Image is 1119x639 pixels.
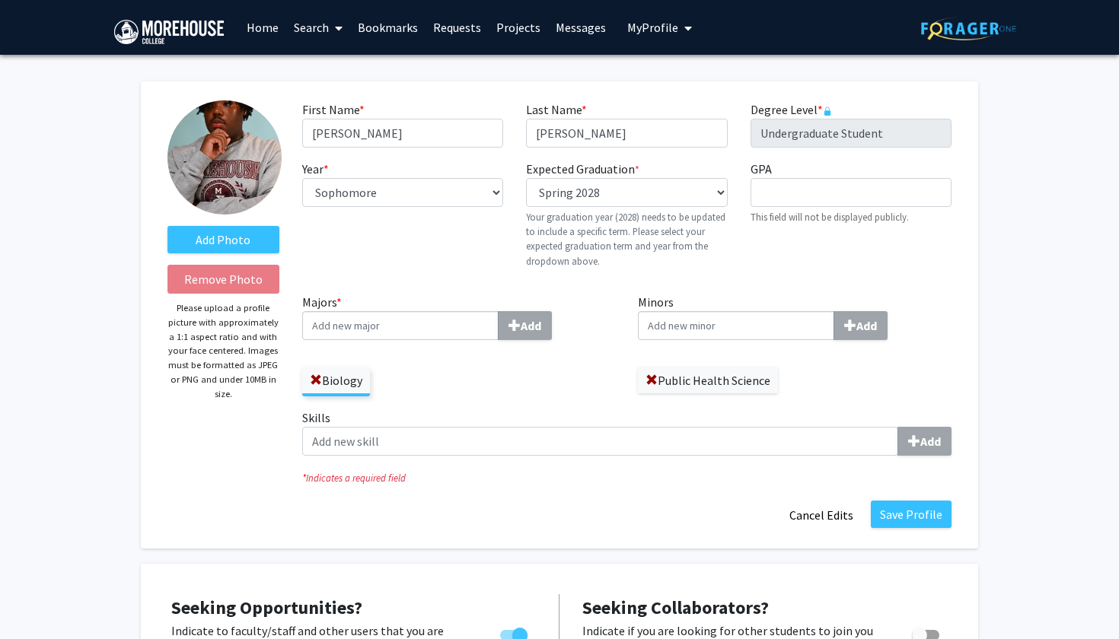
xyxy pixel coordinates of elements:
[751,100,832,119] label: Degree Level
[548,1,614,54] a: Messages
[498,311,552,340] button: Majors*
[302,160,329,178] label: Year
[526,210,727,269] p: Your graduation year (2028) needs to be updated to include a specific term. Please select your ex...
[302,293,616,340] label: Majors
[489,1,548,54] a: Projects
[823,106,832,116] svg: This information is provided and automatically updated by Morehouse College and is not editable o...
[920,434,941,449] b: Add
[302,471,952,485] i: Indicates a required field
[526,160,639,178] label: Expected Graduation
[582,596,769,619] span: Seeking Collaborators?
[779,501,863,529] button: Cancel Edits
[171,596,362,619] span: Seeking Opportunities?
[302,427,898,456] input: SkillsAdd
[167,100,282,215] img: Profile Picture
[638,311,834,340] input: MinorsAdd
[302,367,370,393] label: Biology
[834,311,888,340] button: Minors
[856,318,877,333] b: Add
[11,571,65,628] iframe: Chat
[239,1,286,54] a: Home
[167,265,279,294] button: Remove Photo
[114,20,224,44] img: Morehouse College Logo
[638,367,778,393] label: Public Health Science
[751,160,772,178] label: GPA
[638,293,952,340] label: Minors
[426,1,489,54] a: Requests
[167,301,279,401] p: Please upload a profile picture with approximately a 1:1 aspect ratio and with your face centered...
[526,100,587,119] label: Last Name
[167,226,279,253] label: AddProfile Picture
[302,409,952,456] label: Skills
[286,1,350,54] a: Search
[921,17,1016,40] img: ForagerOne Logo
[521,318,541,333] b: Add
[871,501,952,528] button: Save Profile
[302,100,365,119] label: First Name
[627,20,678,35] span: My Profile
[751,211,909,223] small: This field will not be displayed publicly.
[897,427,952,456] button: Skills
[350,1,426,54] a: Bookmarks
[302,311,499,340] input: Majors*Add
